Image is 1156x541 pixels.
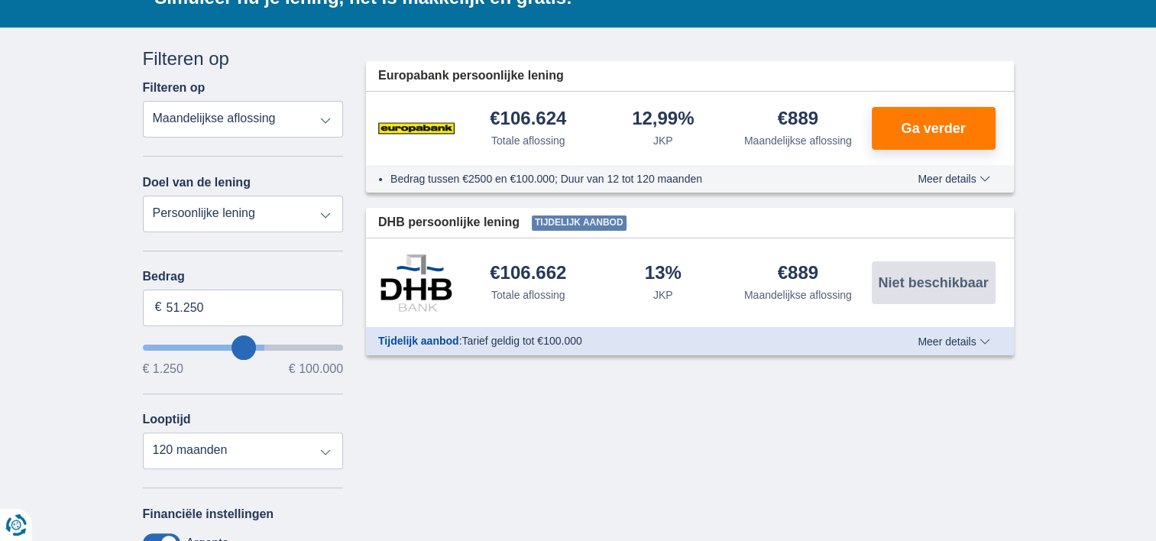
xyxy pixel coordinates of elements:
div: : [366,333,874,348]
div: €889 [778,264,818,284]
span: Meer details [918,173,989,184]
label: Looptijd [143,413,191,426]
div: Totale aflossing [491,287,565,303]
span: Tijdelijk aanbod [378,335,459,347]
label: Bedrag [143,270,344,283]
button: Meer details [906,335,1001,348]
img: product.pl.alt Europabank [378,109,455,147]
span: Tijdelijk aanbod [532,215,627,231]
button: Niet beschikbaar [872,261,996,304]
div: €889 [778,109,818,130]
span: Europabank persoonlijke lening [378,67,564,85]
span: € 100.000 [289,363,343,375]
div: €106.624 [490,109,566,130]
label: Filteren op [143,81,206,95]
div: JKP [653,133,673,148]
div: JKP [653,287,673,303]
div: Filteren op [143,46,344,72]
li: Bedrag tussen €2500 en €100.000; Duur van 12 tot 120 maanden [390,171,862,186]
span: DHB persoonlijke lening [378,214,520,232]
span: Niet beschikbaar [878,276,988,290]
button: Ga verder [872,107,996,150]
span: Tarief geldig tot €100.000 [461,335,581,347]
div: Maandelijkse aflossing [744,133,852,148]
img: product.pl.alt DHB Bank [378,254,455,312]
span: Meer details [918,336,989,347]
div: Totale aflossing [491,133,565,148]
input: wantToBorrow [143,345,344,351]
div: Maandelijkse aflossing [744,287,852,303]
label: Doel van de lening [143,176,251,190]
div: 12,99% [632,109,694,130]
div: €106.662 [490,264,566,284]
div: 13% [645,264,682,284]
span: Ga verder [901,121,965,135]
span: € 1.250 [143,363,183,375]
span: € [155,299,162,316]
label: Financiële instellingen [143,507,274,521]
button: Meer details [906,173,1001,185]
